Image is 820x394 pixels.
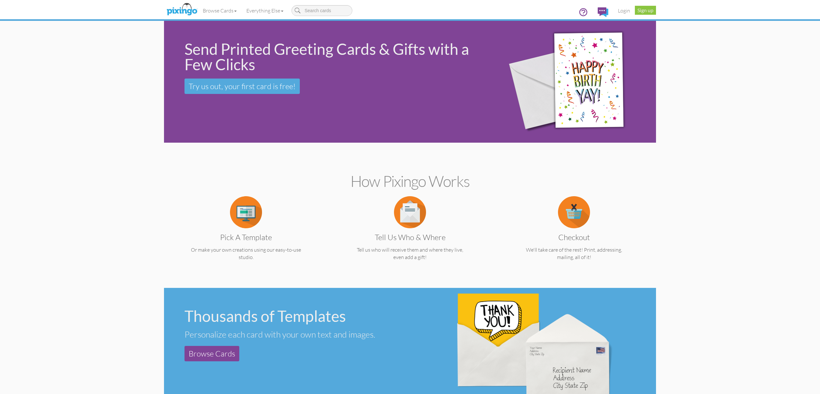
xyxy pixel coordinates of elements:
[613,3,635,19] a: Login
[394,196,426,228] img: item.alt
[184,308,405,324] div: Thousands of Templates
[189,81,296,91] span: Try us out, your first card is free!
[184,329,405,340] div: Personalize each card with your own text and images.
[230,196,262,228] img: item.alt
[184,346,239,361] a: Browse Cards
[504,208,644,261] a: Checkout We'll take care of the rest! Print, addressing, mailing, all of it!
[181,233,311,241] h3: Pick a Template
[291,5,352,16] input: Search cards
[598,7,608,17] img: comments.svg
[504,246,644,261] p: We'll take care of the rest! Print, addressing, mailing, all of it!
[558,196,590,228] img: item.alt
[497,12,652,152] img: 942c5090-71ba-4bfc-9a92-ca782dcda692.png
[175,173,645,190] h2: How Pixingo works
[635,6,656,15] a: Sign up
[176,246,316,261] p: Or make your own creations using our easy-to-use studio.
[184,79,300,94] a: Try us out, your first card is free!
[509,233,639,241] h3: Checkout
[340,208,480,261] a: Tell us Who & Where Tell us who will receive them and where they live, even add a gift!
[184,41,487,72] div: Send Printed Greeting Cards & Gifts with a Few Clicks
[198,3,242,19] a: Browse Cards
[165,2,199,18] img: pixingo logo
[176,208,316,261] a: Pick a Template Or make your own creations using our easy-to-use studio.
[340,246,480,261] p: Tell us who will receive them and where they live, even add a gift!
[345,233,475,241] h3: Tell us Who & Where
[242,3,288,19] a: Everything Else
